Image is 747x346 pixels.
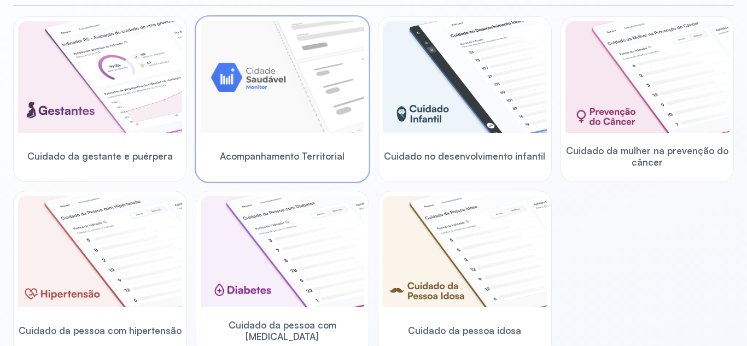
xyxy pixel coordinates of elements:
span: Cuidado da pessoa idosa [408,325,521,336]
span: Acompanhamento Territorial [220,150,345,162]
img: woman-cancer-prevention-care.png [565,21,730,133]
span: Cuidado no desenvolvimento infantil [384,150,545,162]
img: child-development.png [383,21,547,133]
span: Cuidado da pessoa com hipertensão [19,325,182,336]
img: pregnants.png [18,21,182,133]
span: Cuidado da gestante e puérpera [27,150,173,162]
img: placeholder-module-ilustration.png [201,21,365,133]
span: Cuidado da pessoa com [MEDICAL_DATA] [201,319,365,343]
img: diabetics.png [201,196,365,307]
img: hypertension.png [18,196,182,307]
img: elderly.png [383,196,547,307]
span: Cuidado da mulher na prevenção do câncer [565,145,730,168]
